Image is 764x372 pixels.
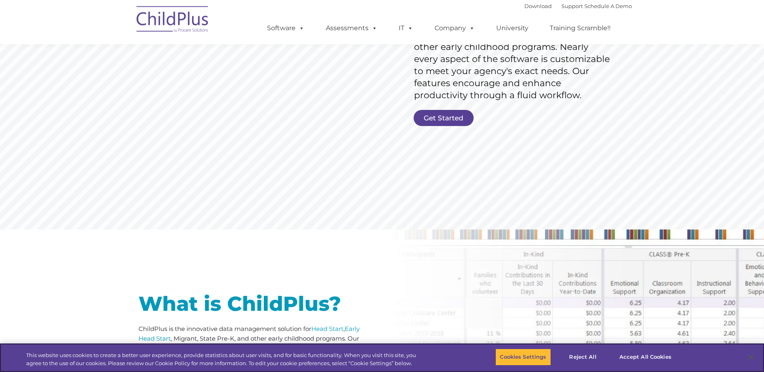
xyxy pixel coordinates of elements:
[259,20,313,36] a: Software
[558,349,608,366] button: Reject All
[542,20,619,36] a: Training Scramble!!
[133,0,213,41] img: ChildPlus by Procare Solutions
[488,20,536,36] a: University
[561,3,583,9] a: Support
[584,3,632,9] a: Schedule A Demo
[524,3,632,9] font: |
[391,20,421,36] a: IT
[742,348,760,366] button: Close
[318,20,385,36] a: Assessments
[615,349,676,366] button: Accept All Cookies
[311,325,344,333] a: Head Start
[427,20,483,36] a: Company
[139,294,376,314] h1: What is ChildPlus?
[414,110,474,126] a: Get Started
[495,349,551,366] button: Cookies Settings
[26,351,420,367] div: This website uses cookies to create a better user experience, provide statistics about user visit...
[139,325,360,342] a: Early Head Start
[414,17,614,101] rs-layer: ChildPlus is an all-in-one software solution for Head Start, EHS, Migrant, State Pre-K, or other ...
[524,3,552,9] a: Download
